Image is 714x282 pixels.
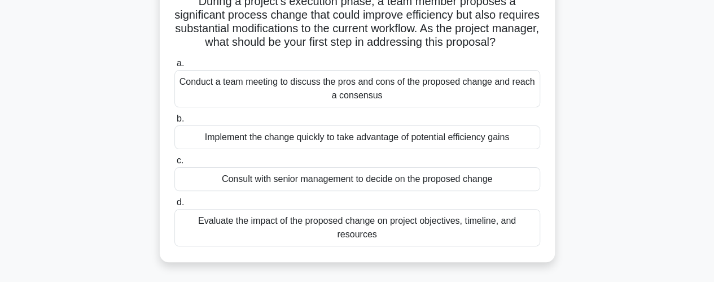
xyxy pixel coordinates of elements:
div: Conduct a team meeting to discuss the pros and cons of the proposed change and reach a consensus [174,70,540,107]
div: Implement the change quickly to take advantage of potential efficiency gains [174,125,540,149]
span: c. [177,155,183,165]
div: Evaluate the impact of the proposed change on project objectives, timeline, and resources [174,209,540,246]
span: a. [177,58,184,68]
div: Consult with senior management to decide on the proposed change [174,167,540,191]
span: b. [177,114,184,123]
span: d. [177,197,184,207]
